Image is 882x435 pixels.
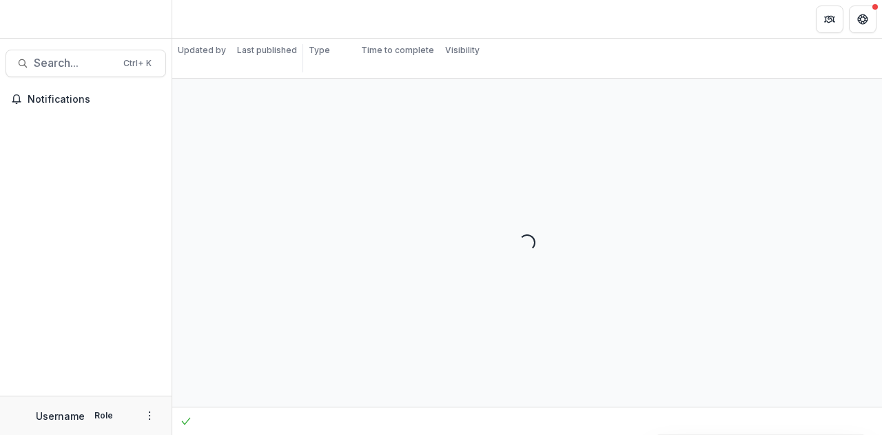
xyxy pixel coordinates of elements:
[309,44,330,57] p: Type
[141,407,158,424] button: More
[361,44,434,57] p: Time to complete
[90,409,117,422] p: Role
[237,44,297,57] p: Last published
[849,6,876,33] button: Get Help
[6,50,166,77] button: Search...
[34,57,115,70] span: Search...
[445,44,480,57] p: Visibility
[178,44,226,57] p: Updated by
[816,6,843,33] button: Partners
[121,56,154,71] div: Ctrl + K
[6,88,166,110] button: Notifications
[36,409,85,423] p: Username
[28,94,161,105] span: Notifications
